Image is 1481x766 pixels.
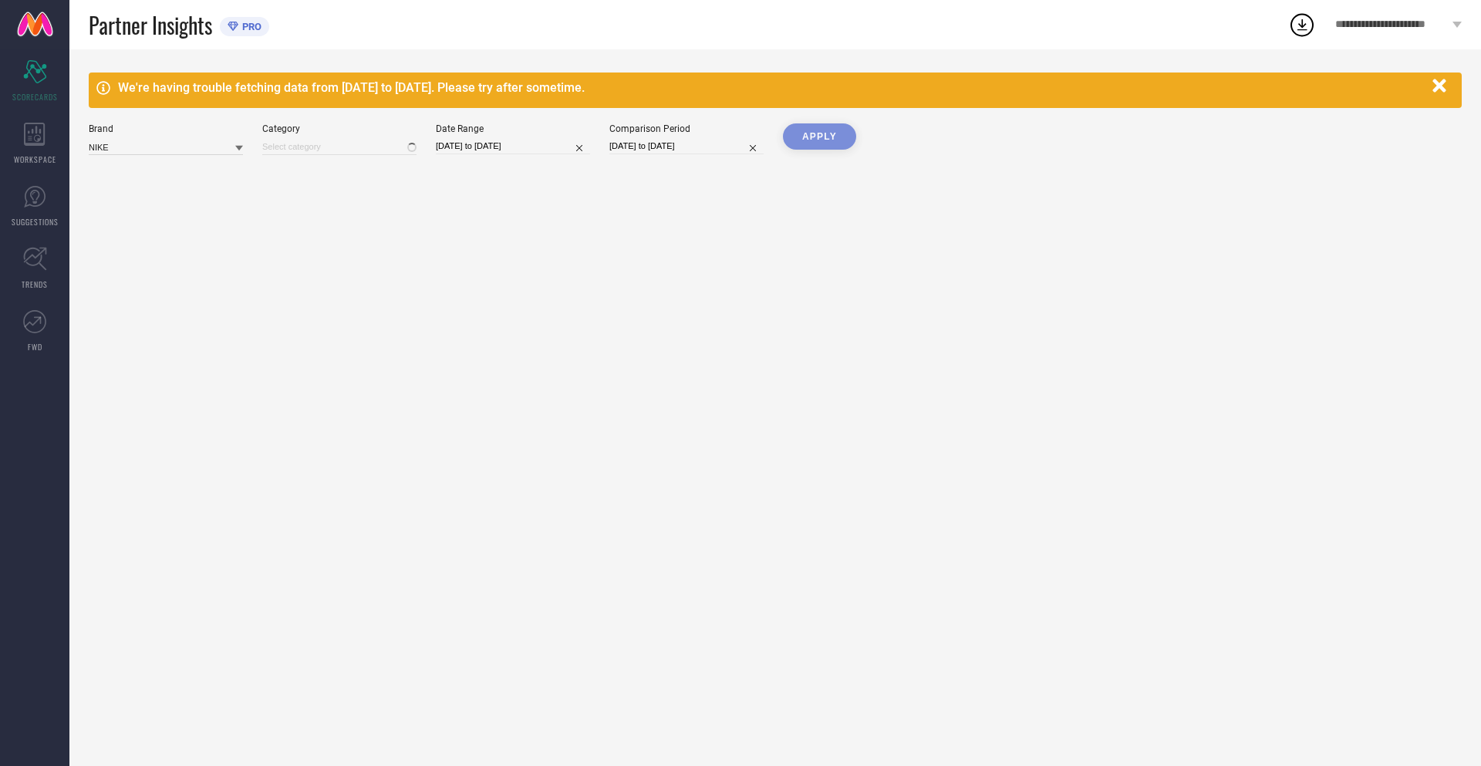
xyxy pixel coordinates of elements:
[12,216,59,228] span: SUGGESTIONS
[28,341,42,353] span: FWD
[89,9,212,41] span: Partner Insights
[14,154,56,165] span: WORKSPACE
[118,80,1425,95] div: We're having trouble fetching data from [DATE] to [DATE]. Please try after sometime.
[1288,11,1316,39] div: Open download list
[609,123,764,134] div: Comparison Period
[436,123,590,134] div: Date Range
[22,278,48,290] span: TRENDS
[89,123,243,134] div: Brand
[609,138,764,154] input: Select comparison period
[238,21,261,32] span: PRO
[436,138,590,154] input: Select date range
[262,123,417,134] div: Category
[12,91,58,103] span: SCORECARDS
